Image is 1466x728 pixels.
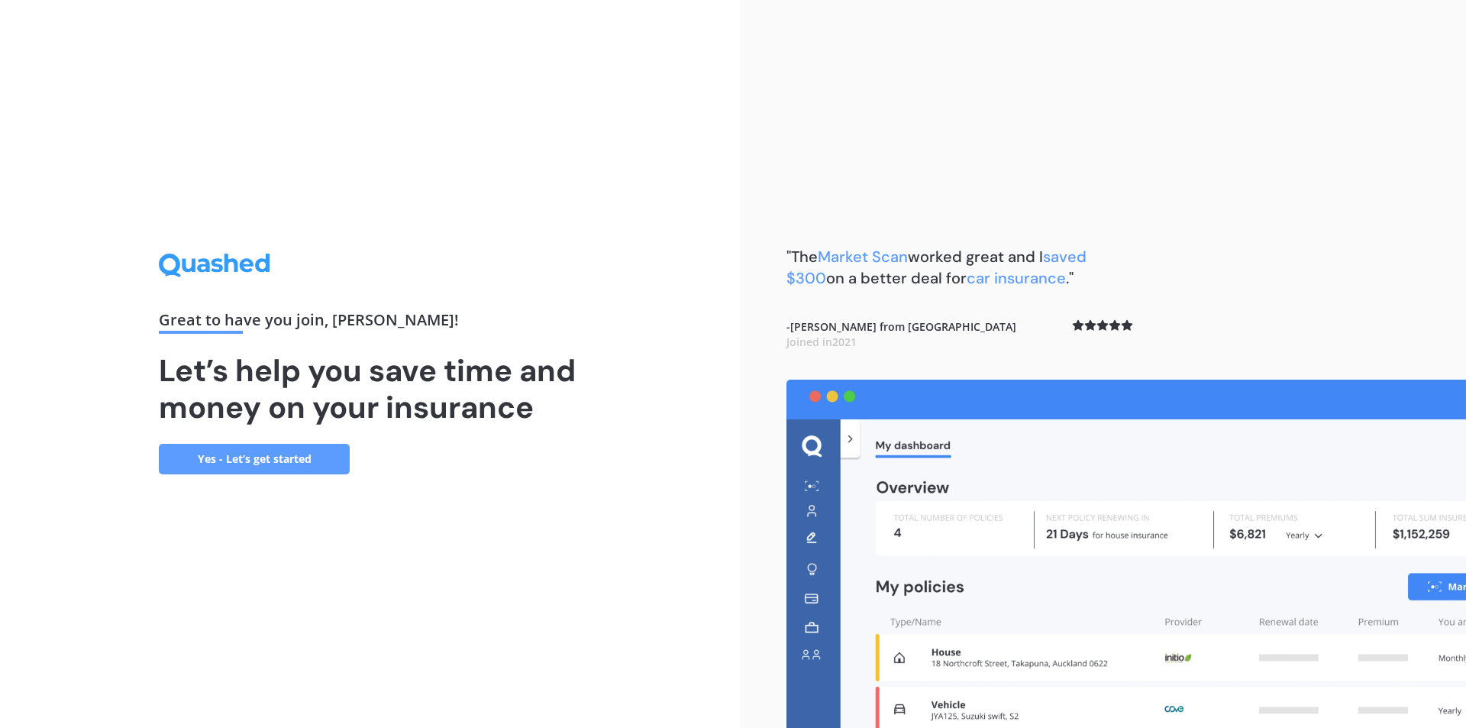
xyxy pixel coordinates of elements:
[786,247,1087,288] span: saved $300
[786,335,857,349] span: Joined in 2021
[159,312,582,334] div: Great to have you join , [PERSON_NAME] !
[159,444,350,474] a: Yes - Let’s get started
[786,380,1466,728] img: dashboard.webp
[159,352,582,425] h1: Let’s help you save time and money on your insurance
[967,268,1066,288] span: car insurance
[818,247,908,267] span: Market Scan
[786,319,1016,349] b: - [PERSON_NAME] from [GEOGRAPHIC_DATA]
[786,247,1087,288] b: "The worked great and I on a better deal for ."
